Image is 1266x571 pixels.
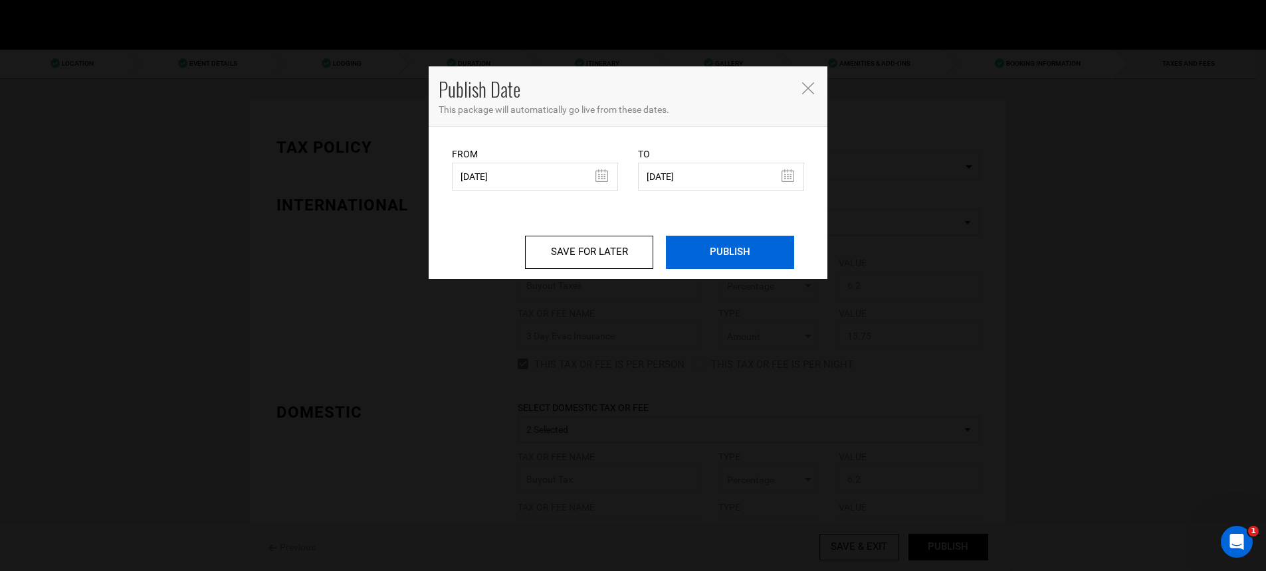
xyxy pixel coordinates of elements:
input: SAVE FOR LATER [525,236,653,269]
button: Close [801,80,814,94]
input: Select End Date [638,163,804,191]
iframe: Intercom live chat [1221,526,1253,558]
label: From [452,147,478,161]
input: PUBLISH [666,236,794,269]
label: To [638,147,650,161]
p: This package will automatically go live from these dates. [439,103,817,116]
h4: Publish Date [439,76,791,103]
span: 1 [1248,526,1259,536]
input: Select From Date [452,163,618,191]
